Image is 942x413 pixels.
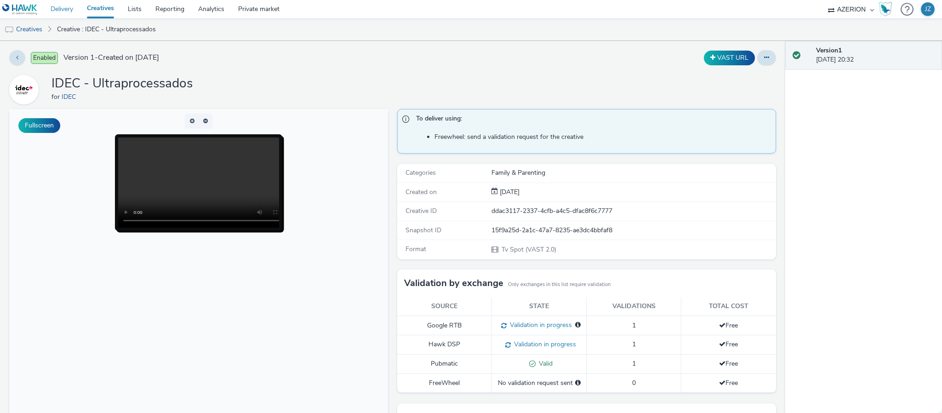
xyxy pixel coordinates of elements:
strong: Version 1 [816,46,842,55]
div: Creation 03 September 2025, 20:32 [498,188,520,197]
span: Valid [536,359,553,368]
td: Pubmatic [397,355,492,374]
div: JZ [925,2,931,16]
div: Duplicate the creative as a VAST URL [702,51,757,65]
img: IDEC [11,76,37,103]
td: Google RTB [397,316,492,335]
a: Creative : IDEC - Ultraprocessados [52,18,160,40]
span: Free [719,340,738,349]
button: Fullscreen [18,118,60,133]
div: [DATE] 20:32 [816,46,935,65]
span: Creative ID [405,206,437,215]
th: Validations [587,297,681,316]
a: IDEC [62,92,80,101]
div: Please select a deal below and click on Send to send a validation request to FreeWheel. [575,379,581,388]
span: Enabled [31,52,58,64]
span: Validation in progress [511,340,576,349]
span: Snapshot ID [405,226,441,235]
span: for [51,92,62,101]
div: Family & Parenting [491,168,775,178]
td: Hawk DSP [397,335,492,355]
span: Free [719,359,738,368]
span: Free [719,321,738,330]
span: To deliver using: [416,114,766,126]
span: [DATE] [498,188,520,196]
span: 1 [632,359,636,368]
span: Tv Spot (VAST 2.0) [501,245,556,254]
img: undefined Logo [2,4,38,15]
span: 1 [632,321,636,330]
span: Version 1 - Created on [DATE] [63,52,159,63]
span: 0 [632,379,636,387]
span: 1 [632,340,636,349]
a: Hawk Academy [879,2,896,17]
span: Created on [405,188,437,196]
span: Free [719,379,738,387]
th: Source [397,297,492,316]
small: Only exchanges in this list require validation [508,281,611,288]
a: IDEC [9,85,42,94]
li: Freewheel: send a validation request for the creative [434,132,771,142]
span: Validation in progress [507,321,572,329]
div: No validation request sent [497,379,582,388]
th: Total cost [681,297,776,316]
button: VAST URL [704,51,755,65]
span: Categories [405,168,436,177]
img: tv [5,25,14,34]
h1: IDEC - Ultraprocessados [51,75,193,92]
div: ddac3117-2337-4cfb-a4c5-dfac8f6c7777 [491,206,775,216]
span: Format [405,245,426,253]
h3: Validation by exchange [404,276,503,290]
div: 15f9a25d-2a1c-47a7-8235-ae3dc4bbfaf8 [491,226,775,235]
th: State [492,297,587,316]
img: Hawk Academy [879,2,892,17]
td: FreeWheel [397,373,492,392]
